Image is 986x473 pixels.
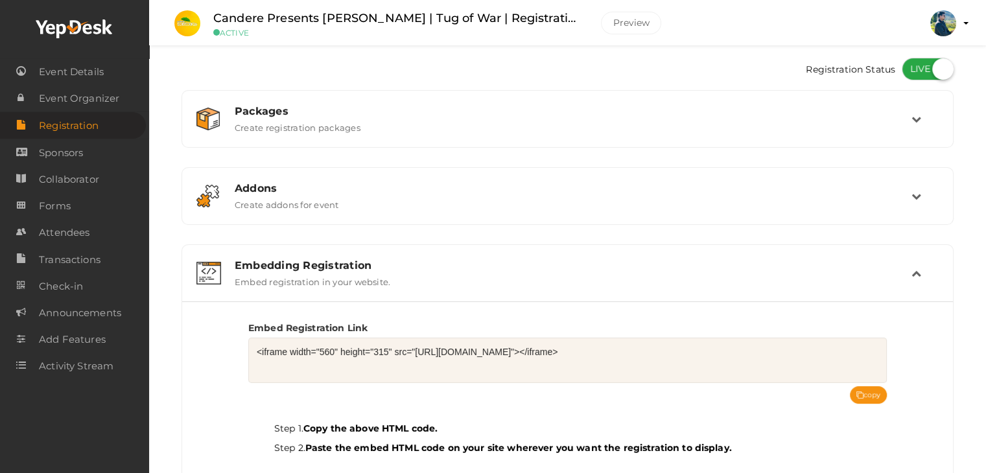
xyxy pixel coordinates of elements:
button: Preview [601,12,661,34]
span: Event Details [39,59,104,85]
span: Registration Status [806,58,895,84]
span: Check-in [39,273,83,299]
span: Activity Stream [39,353,113,379]
small: ACTIVE [213,28,581,38]
label: Candere Presents [PERSON_NAME] | Tug of War | Registration [213,9,581,28]
span: Attendees [39,220,89,246]
a: Addons Create addons for event [189,200,946,213]
div: Packages [235,105,911,117]
span: Forms [39,193,71,219]
a: Packages Create registration packages [189,123,946,135]
img: 0C2H5NAW_small.jpeg [174,10,200,36]
span: Sponsors [39,140,83,166]
b: Copy the above HTML code. [303,422,438,434]
button: copy [850,386,887,404]
li: Step 1. [274,419,887,438]
img: addon.svg [196,185,219,207]
li: Step 2. [274,438,887,457]
label: Embed Registration Link [248,321,368,334]
span: Collaborator [39,167,99,192]
span: Announcements [39,300,121,326]
div: Embedding Registration [235,259,911,271]
a: Embedding Registration Embed registration in your website. [189,277,946,290]
img: box.svg [196,108,220,130]
div: Addons [235,182,911,194]
label: Create registration packages [235,117,360,133]
img: embed.svg [196,262,221,284]
span: Event Organizer [39,86,119,111]
span: Registration [39,113,99,139]
label: Create addons for event [235,194,339,210]
span: Add Features [39,327,106,352]
img: ACg8ocImFeownhHtboqxd0f2jP-n9H7_i8EBYaAdPoJXQiB63u4xhcvD=s100 [930,10,956,36]
b: Paste the embed HTML code on your site wherever you want the registration to display. [305,442,732,454]
label: Embed registration in your website. [235,271,390,287]
span: Transactions [39,247,100,273]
